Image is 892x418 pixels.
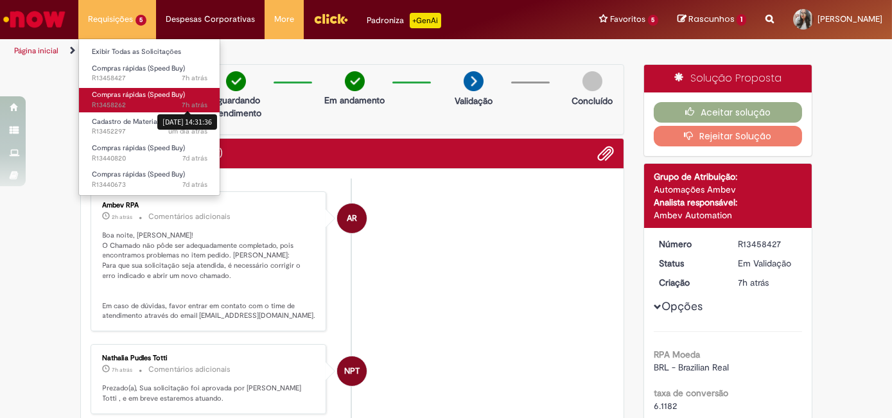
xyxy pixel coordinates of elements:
[648,15,659,26] span: 5
[572,94,613,107] p: Concluído
[464,71,484,91] img: arrow-next.png
[103,202,317,209] div: Ambev RPA
[92,170,185,179] span: Compras rápidas (Speed Buy)
[79,141,220,165] a: Aberto R13440820 : Compras rápidas (Speed Buy)
[149,364,231,375] small: Comentários adicionais
[738,277,769,288] span: 7h atrás
[10,39,585,63] ul: Trilhas de página
[347,203,357,234] span: AR
[79,115,220,139] a: Aberto R13452297 : Cadastro de Material
[112,213,133,221] span: 2h atrás
[654,349,700,360] b: RPA Moeda
[410,13,441,28] p: +GenAi
[182,73,207,83] time: 28/08/2025 14:55:16
[738,238,798,250] div: R13458427
[344,356,360,387] span: NPT
[182,153,207,163] span: 7d atrás
[182,180,207,189] span: 7d atrás
[678,13,746,26] a: Rascunhos
[818,13,882,24] span: [PERSON_NAME]
[654,170,802,183] div: Grupo de Atribuição:
[103,231,317,321] p: Boa noite, [PERSON_NAME]! O Chamado não pôde ser adequadamente completado, pois encontramos probl...
[649,238,728,250] dt: Número
[92,64,185,73] span: Compras rápidas (Speed Buy)
[688,13,735,25] span: Rascunhos
[654,209,802,222] div: Ambev Automation
[157,114,217,129] div: [DATE] 14:31:36
[79,168,220,191] a: Aberto R13440673 : Compras rápidas (Speed Buy)
[582,71,602,91] img: img-circle-grey.png
[654,361,729,373] span: BRL - Brazilian Real
[136,15,146,26] span: 5
[182,100,207,110] span: 7h atrás
[166,13,255,26] span: Despesas Corporativas
[92,143,185,153] span: Compras rápidas (Speed Buy)
[654,102,802,123] button: Aceitar solução
[79,45,220,59] a: Exibir Todas as Solicitações
[103,354,317,362] div: Nathalia Pudles Totti
[274,13,294,26] span: More
[92,117,159,126] span: Cadastro de Material
[455,94,493,107] p: Validação
[649,257,728,270] dt: Status
[345,71,365,91] img: check-circle-green.png
[92,100,207,110] span: R13458262
[226,71,246,91] img: check-circle-green.png
[738,257,798,270] div: Em Validação
[737,14,746,26] span: 1
[654,387,728,399] b: taxa de conversão
[654,183,802,196] div: Automações Ambev
[92,126,207,137] span: R13452297
[337,204,367,233] div: Ambev RPA
[324,94,385,107] p: Em andamento
[313,9,348,28] img: click_logo_yellow_360x200.png
[205,94,267,119] p: Aguardando atendimento
[644,65,812,92] div: Solução Proposta
[654,126,802,146] button: Rejeitar Solução
[88,13,133,26] span: Requisições
[1,6,67,32] img: ServiceNow
[654,400,677,412] span: 6.1182
[738,277,769,288] time: 28/08/2025 14:55:15
[92,73,207,83] span: R13458427
[14,46,58,56] a: Página inicial
[79,62,220,85] a: Aberto R13458427 : Compras rápidas (Speed Buy)
[112,366,133,374] time: 28/08/2025 14:58:14
[92,180,207,190] span: R13440673
[78,39,220,196] ul: Requisições
[92,90,185,100] span: Compras rápidas (Speed Buy)
[149,211,231,222] small: Comentários adicionais
[182,180,207,189] time: 22/08/2025 16:04:34
[92,153,207,164] span: R13440820
[182,153,207,163] time: 22/08/2025 16:28:09
[112,366,133,374] span: 7h atrás
[654,196,802,209] div: Analista responsável:
[649,276,728,289] dt: Criação
[182,73,207,83] span: 7h atrás
[738,276,798,289] div: 28/08/2025 14:55:15
[112,213,133,221] time: 28/08/2025 19:44:14
[597,145,614,162] button: Adicionar anexos
[79,88,220,112] a: Aberto R13458262 : Compras rápidas (Speed Buy)
[337,356,367,386] div: Nathalia Pudles Totti
[103,383,317,403] p: Prezado(a), Sua solicitação foi aprovada por [PERSON_NAME] Totti , e em breve estaremos atuando.
[367,13,441,28] div: Padroniza
[610,13,645,26] span: Favoritos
